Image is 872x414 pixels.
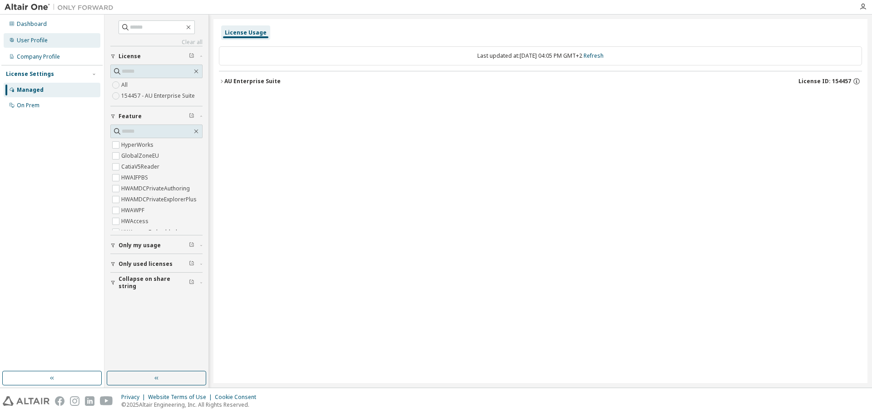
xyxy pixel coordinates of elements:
[219,71,862,91] button: AU Enterprise SuiteLicense ID: 154457
[55,396,64,406] img: facebook.svg
[189,53,194,60] span: Clear filter
[148,394,215,401] div: Website Terms of Use
[119,113,142,120] span: Feature
[119,242,161,249] span: Only my usage
[110,106,203,126] button: Feature
[121,140,155,150] label: HyperWorks
[119,53,141,60] span: License
[6,70,54,78] div: License Settings
[121,150,161,161] label: GlobalZoneEU
[121,161,161,172] label: CatiaV5Reader
[3,396,50,406] img: altair_logo.svg
[110,39,203,46] a: Clear all
[189,242,194,249] span: Clear filter
[110,235,203,255] button: Only my usage
[17,20,47,28] div: Dashboard
[584,52,604,60] a: Refresh
[121,183,192,194] label: HWAMDCPrivateAuthoring
[100,396,113,406] img: youtube.svg
[121,401,262,409] p: © 2025 Altair Engineering, Inc. All Rights Reserved.
[17,102,40,109] div: On Prem
[110,254,203,274] button: Only used licenses
[189,279,194,286] span: Clear filter
[219,46,862,65] div: Last updated at: [DATE] 04:05 PM GMT+2
[119,275,189,290] span: Collapse on share string
[121,194,198,205] label: HWAMDCPrivateExplorerPlus
[110,46,203,66] button: License
[70,396,79,406] img: instagram.svg
[17,37,48,44] div: User Profile
[121,90,197,101] label: 154457 - AU Enterprise Suite
[225,29,267,36] div: License Usage
[110,273,203,293] button: Collapse on share string
[121,80,129,90] label: All
[189,113,194,120] span: Clear filter
[17,53,60,60] div: Company Profile
[215,394,262,401] div: Cookie Consent
[121,227,179,238] label: HWAccessEmbedded
[798,78,851,85] span: License ID: 154457
[224,78,281,85] div: AU Enterprise Suite
[121,172,150,183] label: HWAIFPBS
[85,396,94,406] img: linkedin.svg
[17,86,44,94] div: Managed
[189,260,194,268] span: Clear filter
[121,205,146,216] label: HWAWPF
[121,216,150,227] label: HWAccess
[5,3,118,12] img: Altair One
[119,260,173,268] span: Only used licenses
[121,394,148,401] div: Privacy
